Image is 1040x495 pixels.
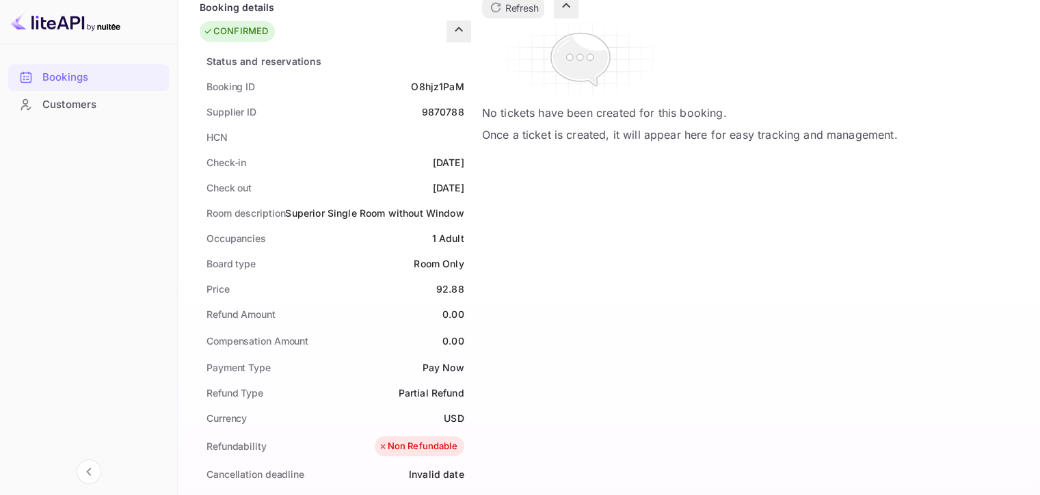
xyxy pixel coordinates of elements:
div: Status and reservations [206,54,321,68]
div: Room description [206,206,285,220]
img: LiteAPI logo [11,11,120,33]
a: Customers [8,92,169,117]
div: Refundability [206,439,267,453]
div: Bookings [8,64,169,91]
p: Once a ticket is created, it will appear here for easy tracking and management. [482,126,898,143]
div: Price [206,282,230,296]
div: Board type [206,256,256,271]
div: Superior Single Room without Window [285,206,464,220]
div: USD [444,411,464,425]
div: Room Only [414,256,464,271]
div: Booking ID [206,79,255,94]
div: Refund Amount [206,307,276,321]
div: Refund Type [206,386,263,400]
div: 9870788 [422,105,464,119]
div: Check-in [206,155,246,170]
p: No tickets have been created for this booking. [482,105,898,121]
div: Customers [42,97,162,113]
div: Cancellation deadline [206,467,304,481]
div: O8hjz1PaM [411,79,464,94]
div: Occupancies [206,231,266,245]
div: Pay Now [423,360,464,375]
div: 92.88 [436,282,464,296]
div: 1 Adult [432,231,464,245]
div: Payment Type [206,360,271,375]
div: [DATE] [433,155,464,170]
div: Check out [206,180,252,195]
div: Partial Refund [399,386,464,400]
p: Refresh [505,1,539,15]
div: HCN [206,130,228,144]
div: Invalid date [409,467,464,481]
div: CONFIRMED [203,25,268,38]
div: [DATE] [433,180,464,195]
div: Non Refundable [378,440,457,453]
a: Bookings [8,64,169,90]
button: Collapse navigation [77,459,101,484]
div: Compensation Amount [206,334,308,348]
div: 0.00 [442,334,464,348]
div: Customers [8,92,169,118]
div: Supplier ID [206,105,256,119]
div: Bookings [42,70,162,85]
div: 0.00 [442,307,464,321]
div: Currency [206,411,247,425]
